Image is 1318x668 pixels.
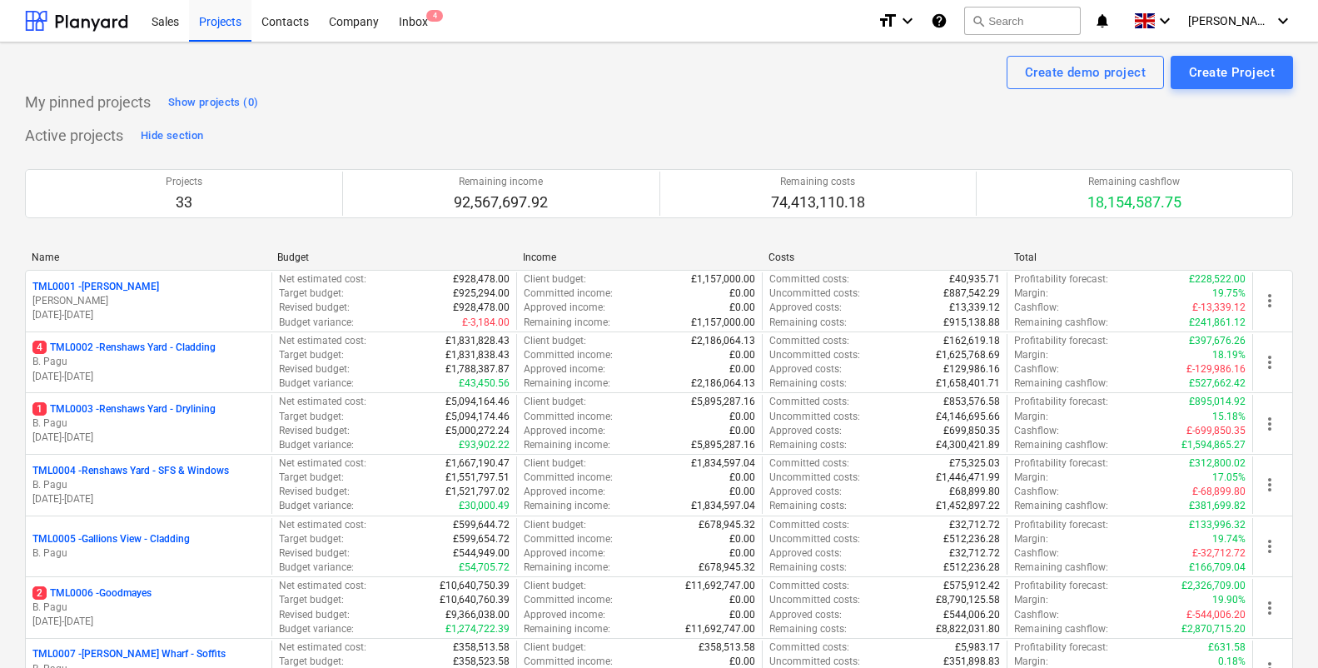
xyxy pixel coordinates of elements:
[32,601,265,615] p: B. Pagu
[445,456,510,471] p: £1,667,190.47
[1192,301,1246,315] p: £-13,339.12
[936,348,1000,362] p: £1,625,768.69
[32,478,265,492] p: B. Pagu
[279,348,344,362] p: Target budget :
[878,11,898,31] i: format_size
[1014,348,1048,362] p: Margin :
[1189,334,1246,348] p: £397,676.26
[1014,499,1108,513] p: Remaining cashflow :
[1189,376,1246,391] p: £527,662.42
[279,622,354,636] p: Budget variance :
[943,532,1000,546] p: £512,236.28
[1189,499,1246,513] p: £381,699.82
[936,593,1000,607] p: £8,790,125.58
[1212,532,1246,546] p: 19.74%
[769,499,847,513] p: Remaining costs :
[729,593,755,607] p: £0.00
[936,376,1000,391] p: £1,658,401.71
[168,93,258,112] div: Show projects (0)
[1181,579,1246,593] p: £2,326,709.00
[769,593,860,607] p: Uncommitted costs :
[1212,471,1246,485] p: 17.05%
[1189,456,1246,471] p: £312,800.02
[1260,536,1280,556] span: more_vert
[691,376,755,391] p: £2,186,064.13
[1212,348,1246,362] p: 18.19%
[445,410,510,424] p: £5,094,174.46
[524,287,613,301] p: Committed income :
[949,272,1000,287] p: £40,935.71
[1087,175,1181,189] p: Remaining cashflow
[32,431,265,445] p: [DATE] - [DATE]
[1014,471,1048,485] p: Margin :
[454,192,548,212] p: 92,567,697.92
[1189,561,1246,575] p: £166,709.04
[1212,410,1246,424] p: 15.18%
[32,402,265,445] div: 1TML0003 -Renshaws Yard - DryliningB. Pagu[DATE]-[DATE]
[25,92,151,112] p: My pinned projects
[1260,352,1280,372] span: more_vert
[459,376,510,391] p: £43,450.56
[32,402,47,416] span: 1
[459,561,510,575] p: £54,705.72
[32,402,216,416] p: TML0003 - Renshaws Yard - Drylining
[1014,518,1108,532] p: Profitability forecast :
[1014,334,1108,348] p: Profitability forecast :
[1188,14,1271,27] span: [PERSON_NAME]
[936,410,1000,424] p: £4,146,695.66
[524,376,610,391] p: Remaining income :
[729,301,755,315] p: £0.00
[936,471,1000,485] p: £1,446,471.99
[25,126,123,146] p: Active projects
[32,586,265,629] div: 2TML0006 -GoodmayesB. Pagu[DATE]-[DATE]
[691,334,755,348] p: £2,186,064.13
[1014,301,1059,315] p: Cashflow :
[445,485,510,499] p: £1,521,797.02
[445,622,510,636] p: £1,274,722.39
[729,362,755,376] p: £0.00
[279,395,366,409] p: Net estimated cost :
[931,11,947,31] i: Knowledge base
[524,546,605,561] p: Approved income :
[1212,287,1246,301] p: 19.75%
[32,308,265,322] p: [DATE] - [DATE]
[769,348,860,362] p: Uncommitted costs :
[949,518,1000,532] p: £32,712.72
[32,532,190,546] p: TML0005 - Gallions View - Cladding
[1014,579,1108,593] p: Profitability forecast :
[279,301,350,315] p: Revised budget :
[279,518,366,532] p: Net estimated cost :
[445,334,510,348] p: £1,831,828.43
[769,641,849,655] p: Committed costs :
[524,272,586,287] p: Client budget :
[943,424,1000,438] p: £699,850.35
[524,608,605,622] p: Approved income :
[524,593,613,607] p: Committed income :
[32,341,216,355] p: TML0002 - Renshaws Yard - Cladding
[524,316,610,330] p: Remaining income :
[1273,11,1293,31] i: keyboard_arrow_down
[943,395,1000,409] p: £853,576.58
[279,593,344,607] p: Target budget :
[453,641,510,655] p: £358,513.58
[1087,192,1181,212] p: 18,154,587.75
[279,272,366,287] p: Net estimated cost :
[1260,414,1280,434] span: more_vert
[1014,593,1048,607] p: Margin :
[1189,395,1246,409] p: £895,014.92
[454,175,548,189] p: Remaining income
[32,464,265,506] div: TML0004 -Renshaws Yard - SFS & WindowsB. Pagu[DATE]-[DATE]
[166,175,202,189] p: Projects
[729,485,755,499] p: £0.00
[32,615,265,629] p: [DATE] - [DATE]
[459,499,510,513] p: £30,000.49
[691,272,755,287] p: £1,157,000.00
[1014,641,1108,655] p: Profitability forecast :
[1014,622,1108,636] p: Remaining cashflow :
[524,485,605,499] p: Approved income :
[771,192,865,212] p: 74,413,110.18
[898,11,918,31] i: keyboard_arrow_down
[1155,11,1175,31] i: keyboard_arrow_down
[769,301,842,315] p: Approved costs :
[936,499,1000,513] p: £1,452,897.22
